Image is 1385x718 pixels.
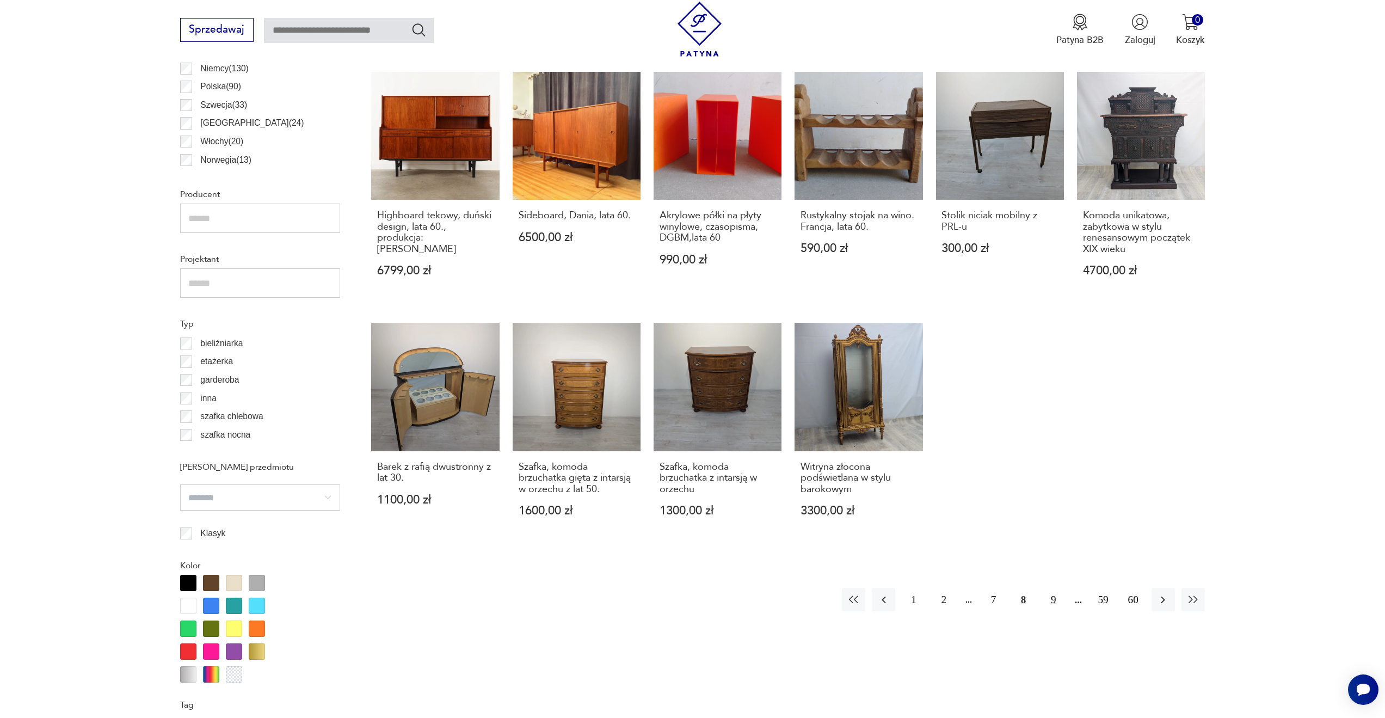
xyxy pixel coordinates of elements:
p: Niemcy ( 130 ) [200,62,248,76]
iframe: Smartsupp widget button [1348,674,1378,705]
p: etażerka [200,354,233,369]
a: Sideboard, Dania, lata 60.Sideboard, Dania, lata 60.6500,00 zł [513,72,641,302]
p: 6500,00 zł [519,232,635,243]
h3: Rustykalny stojak na wino. Francja, lata 60. [801,210,917,232]
p: Producent [180,187,340,201]
button: Zaloguj [1125,14,1155,46]
a: Rustykalny stojak na wino. Francja, lata 60.Rustykalny stojak na wino. Francja, lata 60.590,00 zł [795,72,922,302]
a: Ikona medaluPatyna B2B [1056,14,1104,46]
h3: Szafka, komoda brzuchatka z intarsją w orzechu [660,462,776,495]
h3: Barek z rafią dwustronny z lat 30. [377,462,494,484]
button: Szukaj [411,22,427,38]
h3: Szafka, komoda brzuchatka gięta z intarsją w orzechu z lat 50. [519,462,635,495]
p: 4700,00 zł [1083,265,1199,277]
button: 9 [1042,588,1065,611]
p: 3300,00 zł [801,505,917,517]
button: 1 [902,588,925,611]
p: Szwecja ( 33 ) [200,98,247,112]
p: 1600,00 zł [519,505,635,517]
p: 6799,00 zł [377,265,494,277]
button: 8 [1012,588,1035,611]
p: garderoba [200,373,239,387]
p: Typ [180,317,340,331]
button: Sprzedawaj [180,18,254,42]
button: 2 [932,588,956,611]
img: Ikona medalu [1072,14,1088,30]
p: 300,00 zł [941,243,1058,254]
p: Projektant [180,252,340,266]
p: 1300,00 zł [660,505,776,517]
a: Akrylowe półki na płyty winylowe, czasopisma, DGBM,lata 60Akrylowe półki na płyty winylowe, czaso... [654,72,781,302]
p: Klasyk [200,526,225,541]
p: Koszyk [1176,34,1205,46]
p: Włochy ( 20 ) [200,134,243,149]
h3: Witryna złocona podświetlana w stylu barokowym [801,462,917,495]
p: 590,00 zł [801,243,917,254]
img: Patyna - sklep z meblami i dekoracjami vintage [672,2,727,57]
a: Szafka, komoda brzuchatka z intarsją w orzechuSzafka, komoda brzuchatka z intarsją w orzechu1300,... [654,323,781,542]
p: 1100,00 zł [377,494,494,506]
p: bieliźniarka [200,336,243,351]
h3: Highboard tekowy, duński design, lata 60., produkcja: [PERSON_NAME] [377,210,494,255]
img: Ikonka użytkownika [1131,14,1148,30]
p: Kolor [180,559,340,573]
a: Stolik niciak mobilny z PRL-uStolik niciak mobilny z PRL-u300,00 zł [936,72,1064,302]
button: 7 [982,588,1005,611]
p: 990,00 zł [660,254,776,266]
p: szafka chlebowa [200,409,263,424]
p: [GEOGRAPHIC_DATA] ( 24 ) [200,116,304,130]
button: 0Koszyk [1176,14,1205,46]
p: Polska ( 90 ) [200,79,241,94]
p: Norwegia ( 13 ) [200,153,251,167]
button: Patyna B2B [1056,14,1104,46]
a: Highboard tekowy, duński design, lata 60., produkcja: DaniaHighboard tekowy, duński design, lata ... [371,72,499,302]
p: Francja ( 12 ) [200,171,244,185]
h3: Sideboard, Dania, lata 60. [519,210,635,221]
a: Komoda unikatowa, zabytkowa w stylu renesansowym początek XIX wiekuKomoda unikatowa, zabytkowa w ... [1077,72,1205,302]
p: [PERSON_NAME] przedmiotu [180,460,340,474]
a: Sprzedawaj [180,26,254,35]
div: 0 [1192,14,1203,26]
button: 59 [1091,588,1115,611]
img: Ikona koszyka [1182,14,1199,30]
h3: Stolik niciak mobilny z PRL-u [941,210,1058,232]
h3: Akrylowe półki na płyty winylowe, czasopisma, DGBM,lata 60 [660,210,776,243]
a: Witryna złocona podświetlana w stylu barokowymWitryna złocona podświetlana w stylu barokowym3300,... [795,323,922,542]
p: szafka nocna [200,428,250,442]
p: Patyna B2B [1056,34,1104,46]
h3: Komoda unikatowa, zabytkowa w stylu renesansowym początek XIX wieku [1083,210,1199,255]
p: Tag [180,698,340,712]
a: Barek z rafią dwustronny z lat 30.Barek z rafią dwustronny z lat 30.1100,00 zł [371,323,499,542]
a: Szafka, komoda brzuchatka gięta z intarsją w orzechu z lat 50.Szafka, komoda brzuchatka gięta z i... [513,323,641,542]
button: 60 [1122,588,1145,611]
p: inna [200,391,216,406]
p: Zaloguj [1125,34,1155,46]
